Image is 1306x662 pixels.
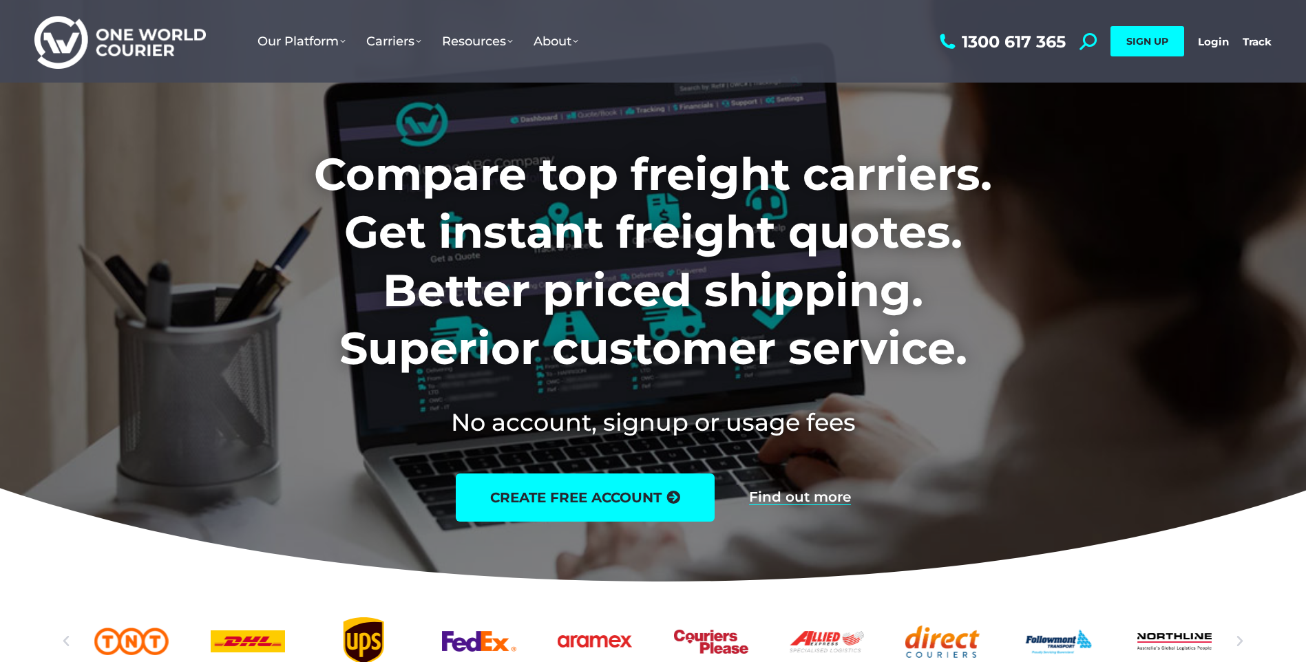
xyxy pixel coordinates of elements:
a: Login [1198,35,1229,48]
a: Find out more [749,490,851,505]
span: Carriers [366,34,421,49]
a: Our Platform [247,20,356,63]
a: 1300 617 365 [936,33,1066,50]
a: create free account [456,473,715,522]
span: Our Platform [257,34,346,49]
span: Resources [442,34,513,49]
a: About [523,20,589,63]
img: One World Courier [34,14,206,70]
a: Carriers [356,20,432,63]
a: Resources [432,20,523,63]
span: About [534,34,578,49]
a: Track [1243,35,1272,48]
span: SIGN UP [1126,35,1168,47]
h2: No account, signup or usage fees [223,405,1083,439]
a: SIGN UP [1110,26,1184,56]
h1: Compare top freight carriers. Get instant freight quotes. Better priced shipping. Superior custom... [223,145,1083,378]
